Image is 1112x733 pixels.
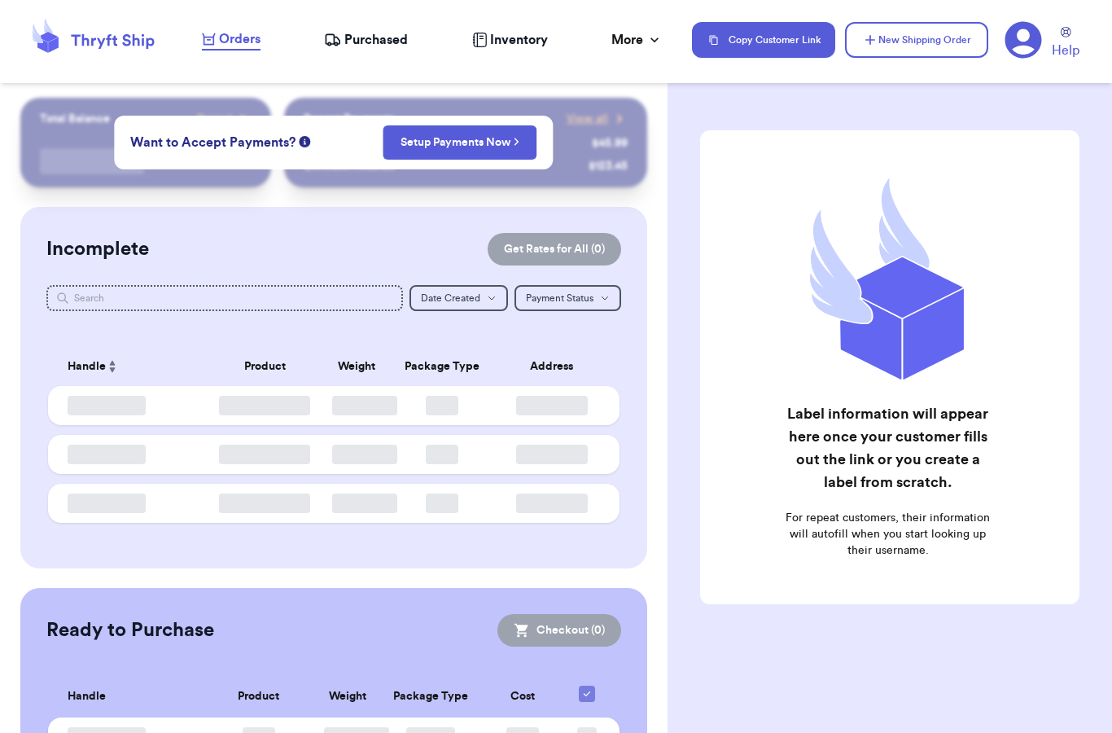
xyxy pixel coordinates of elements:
[304,111,394,127] p: Recent Payments
[488,233,621,266] button: Get Rates for All (0)
[497,614,621,647] button: Checkout (0)
[409,285,508,311] button: Date Created
[481,676,564,718] th: Cost
[130,133,296,152] span: Want to Accept Payments?
[514,285,621,311] button: Payment Status
[526,293,593,303] span: Payment Status
[219,29,260,49] span: Orders
[46,617,214,643] h2: Ready to Purchase
[1052,41,1079,60] span: Help
[692,22,835,58] button: Copy Customer Link
[202,29,260,50] a: Orders
[204,676,314,718] th: Product
[322,347,391,386] th: Weight
[783,402,993,494] h2: Label information will appear here once your customer fills out the link or you create a label fr...
[68,358,106,375] span: Handle
[40,111,110,127] p: Total Balance
[783,510,993,559] p: For repeat customers, their information will autofill when you start looking up their username.
[324,30,408,50] a: Purchased
[344,30,408,50] span: Purchased
[611,30,663,50] div: More
[46,285,403,311] input: Search
[208,347,322,386] th: Product
[46,236,149,262] h2: Incomplete
[68,688,106,705] span: Handle
[490,30,548,50] span: Inventory
[493,347,619,386] th: Address
[592,135,628,151] div: $ 45.99
[567,111,608,127] span: View all
[391,347,493,386] th: Package Type
[197,111,232,127] span: Payout
[383,125,537,160] button: Setup Payments Now
[472,30,548,50] a: Inventory
[106,357,119,376] button: Sort ascending
[567,111,628,127] a: View all
[1052,27,1079,60] a: Help
[381,676,481,718] th: Package Type
[314,676,381,718] th: Weight
[845,22,988,58] button: New Shipping Order
[197,111,252,127] a: Payout
[589,158,628,174] div: $ 123.45
[421,293,480,303] span: Date Created
[401,134,520,151] a: Setup Payments Now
